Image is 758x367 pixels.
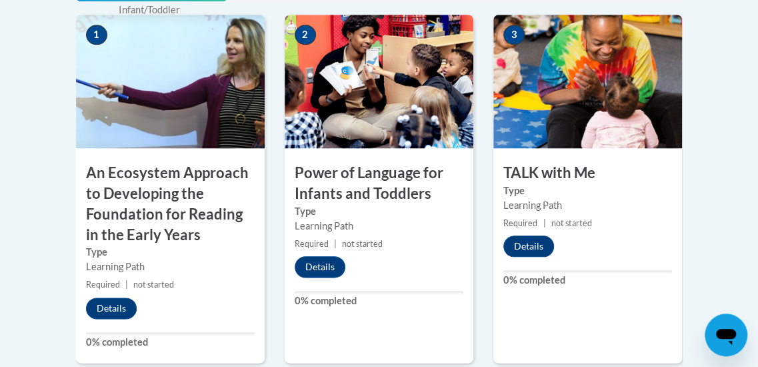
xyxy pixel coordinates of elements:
[76,15,265,148] img: Course Image
[503,198,672,213] div: Learning Path
[295,256,345,278] button: Details
[86,298,137,319] button: Details
[76,163,265,245] h3: An Ecosystem Approach to Developing the Foundation for Reading in the Early Years
[342,239,383,249] span: not started
[86,25,107,45] span: 1
[125,280,128,290] span: |
[86,245,255,260] label: Type
[334,239,337,249] span: |
[493,15,682,148] img: Course Image
[503,218,537,228] span: Required
[285,163,473,204] h3: Power of Language for Infants and Toddlers
[295,239,329,249] span: Required
[503,273,672,288] label: 0% completed
[295,294,463,308] label: 0% completed
[86,335,255,350] label: 0% completed
[551,218,592,228] span: not started
[503,236,554,257] button: Details
[493,163,682,183] h3: TALK with Me
[86,260,255,274] div: Learning Path
[295,25,316,45] span: 2
[295,204,463,219] label: Type
[295,219,463,234] div: Learning Path
[86,280,120,290] span: Required
[285,15,473,148] img: Course Image
[133,280,174,290] span: not started
[705,314,747,356] iframe: Button to launch messaging window
[543,218,545,228] span: |
[503,183,672,198] label: Type
[503,25,525,45] span: 3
